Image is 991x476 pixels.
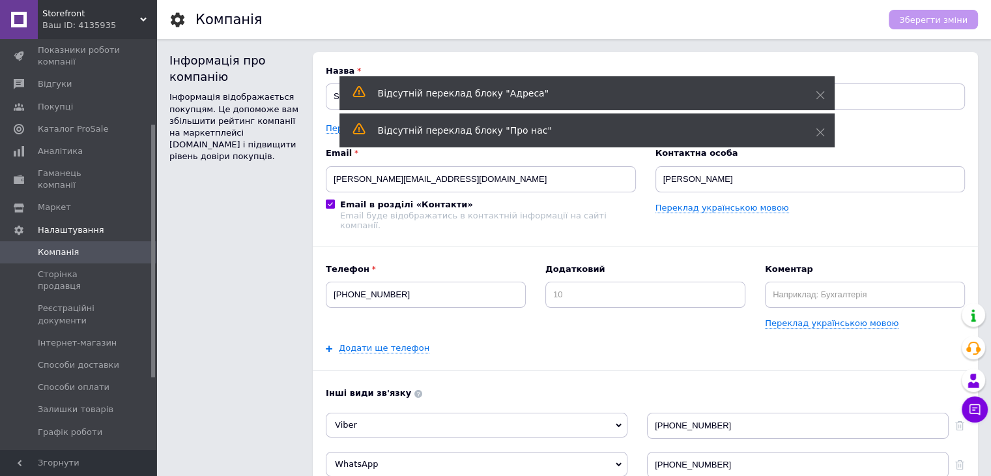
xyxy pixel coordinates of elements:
div: Ваш ID: 4135935 [42,20,156,31]
b: Коментар [765,263,965,275]
input: ПІБ [655,166,966,192]
div: Інформація про компанію [169,52,300,85]
span: Сторінка продавця [38,269,121,292]
a: Переклад українською мовою [765,318,898,329]
body: Редактор, BDC7ECBB-1B49-4433-94FE-9E92F62DB9B7 [13,13,625,213]
strong: Широкий асортимент: [39,152,132,162]
a: Додати ще телефон [339,343,429,353]
span: Аналітика [38,145,83,157]
b: Контактна особа [655,147,966,159]
span: Повернення та гарантія [38,449,121,472]
input: 10 [545,282,745,308]
p: Завітайте до нашого інтернет-магазину та пориньте у світ якісних товарів, створених з особливою л... [13,84,625,98]
b: Назва [326,65,965,77]
strong: Ваш улюбленець – особливий, і ми це цінуємо! [13,14,213,24]
span: WhatsApp [335,459,378,469]
span: Залишки товарів [38,404,113,415]
span: Маркет [38,201,71,213]
b: Телефон [326,263,526,275]
span: Viber [335,420,357,430]
b: Email в розділі «Контакти» [340,200,473,209]
span: Покупці [38,101,73,113]
span: Storefront [42,8,140,20]
p: Ми пропонуємо вам: [13,128,625,142]
p: Кожен наш маленький друг – це цілий всесвіт з унікальним характером, власними симпатіями та милим... [13,35,625,76]
span: Способи оплати [38,381,109,393]
b: Email [326,147,636,159]
span: Налаштування [38,224,104,236]
div: Email буде відображатись в контактній інформації на сайті компанії. [340,211,636,230]
input: Електронна адреса [326,166,636,192]
button: Чат з покупцем [962,396,988,423]
span: Каталог ProSale [38,123,108,135]
span: Способи доставки [38,359,119,371]
strong: STOREFRONT [233,50,291,60]
span: Показники роботи компанії [38,44,121,68]
span: Відгуки [38,78,72,90]
span: Графік роботи [38,426,102,438]
input: Наприклад: Бухгалтерія [765,282,965,308]
span: Інтернет-магазин [38,337,117,349]
div: Інформація відображається покупцям. Це допоможе вам збільшити рейтинг компанії на маркетплейсі [D... [169,91,300,162]
li: відбірні корми, стильні аксесуари, ефективні засоби догляду та безліч інших необхідних речей. [39,151,599,164]
strong: STOREFRONT – ваш надійний партнер у світі товарів для тварин. [13,108,289,117]
span: Гаманець компанії [38,168,121,191]
span: Компанія [38,246,79,258]
span: Реєстраційні документи [38,303,121,326]
input: Назва вашої компанії [326,83,965,110]
a: Переклад українською мовою [326,123,459,134]
h1: Компанія [195,12,262,27]
a: Переклад українською мовою [655,203,789,213]
b: Додатковий [545,263,745,275]
input: +38 096 0000000 [326,282,526,308]
b: Інші види зв'язку [326,387,965,399]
